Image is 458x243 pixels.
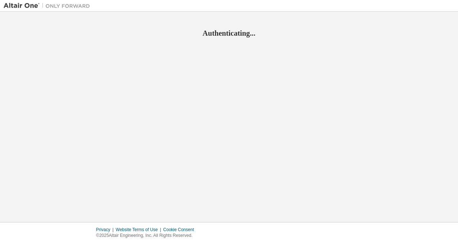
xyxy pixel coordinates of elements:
div: Cookie Consent [163,227,198,233]
div: Privacy [96,227,116,233]
div: Website Terms of Use [116,227,163,233]
img: Altair One [4,2,94,9]
p: © 2025 Altair Engineering, Inc. All Rights Reserved. [96,233,198,239]
h2: Authenticating... [4,28,454,38]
